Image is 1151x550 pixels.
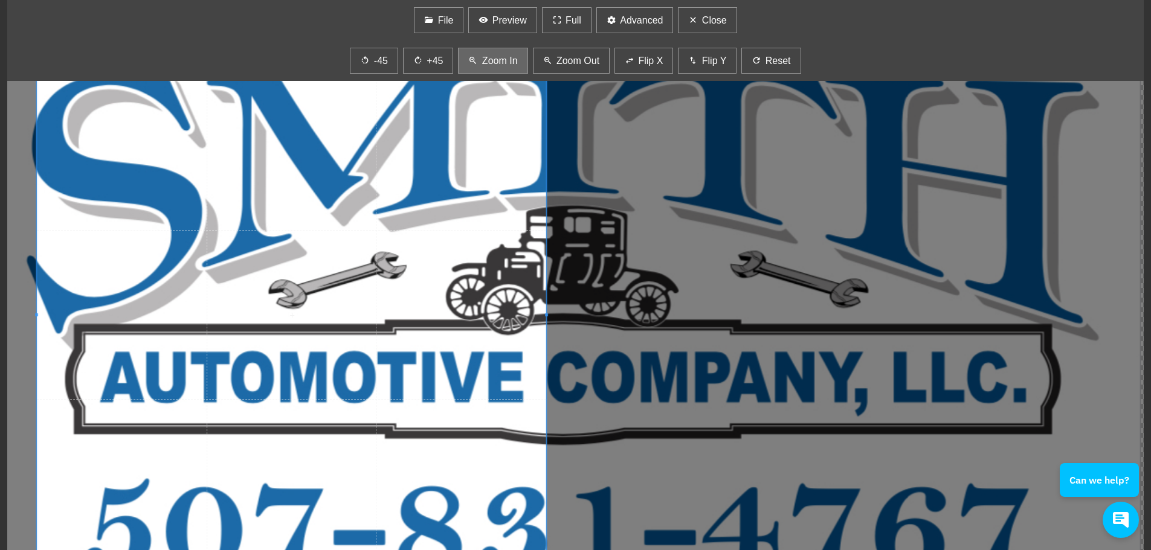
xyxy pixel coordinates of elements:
span: +45 [427,54,443,68]
button: Flip Y [678,48,737,74]
iframe: Conversations [1051,430,1151,550]
button: Full [542,7,592,33]
div: < [164,42,1144,520]
span: -45 [374,54,388,68]
span: Advanced [620,13,663,28]
button: Close [678,7,737,33]
span: Zoom In [482,54,518,68]
button: Preview [468,7,537,33]
span: Flip X [638,54,663,68]
button: Zoom In [458,48,527,74]
button: +45 [403,48,454,74]
button: File [414,7,463,33]
button: Zoom Out [533,48,610,74]
span: File [438,13,454,28]
button: -45 [350,48,398,74]
span: Close [702,13,727,28]
button: Flip X [614,48,673,74]
span: Zoom Out [556,54,599,68]
span: Full [566,13,581,28]
span: Preview [492,13,527,28]
span: Reset [766,54,791,68]
button: Reset [741,48,801,74]
button: Advanced [596,7,674,33]
span: Flip Y [702,54,727,68]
